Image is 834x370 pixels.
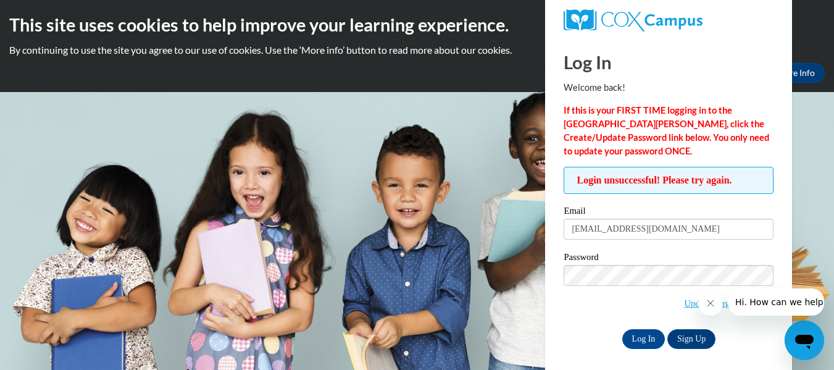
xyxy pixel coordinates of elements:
[767,63,825,83] a: More Info
[564,253,774,265] label: Password
[564,167,774,194] span: Login unsuccessful! Please try again.
[564,9,702,32] img: COX Campus
[564,105,769,156] strong: If this is your FIRST TIME logging in to the [GEOGRAPHIC_DATA][PERSON_NAME], click the Create/Upd...
[7,9,100,19] span: Hi. How can we help?
[728,288,824,316] iframe: Message from company
[785,321,824,360] iframe: Button to launch messaging window
[684,298,774,308] a: Update/Forgot Password
[667,329,715,349] a: Sign Up
[9,12,825,37] h2: This site uses cookies to help improve your learning experience.
[698,291,723,316] iframe: Close message
[9,43,825,57] p: By continuing to use the site you agree to our use of cookies. Use the ‘More info’ button to read...
[622,329,665,349] input: Log In
[564,9,774,32] a: COX Campus
[564,206,774,219] label: Email
[564,81,774,95] p: Welcome back!
[564,49,774,75] h1: Log In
